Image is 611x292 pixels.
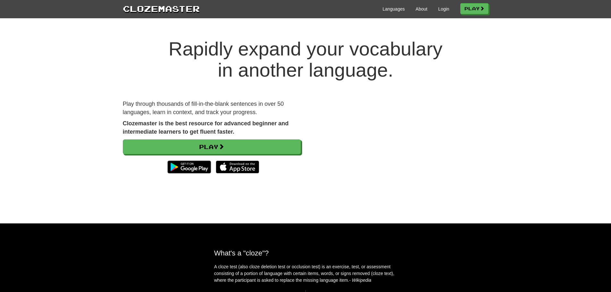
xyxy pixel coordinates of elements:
[214,249,397,257] h2: What's a "cloze"?
[349,278,371,283] em: - Wikipedia
[216,161,259,173] img: Download_on_the_App_Store_Badge_US-UK_135x40-25178aeef6eb6b83b96f5f2d004eda3bffbb37122de64afbaef7...
[123,120,289,135] strong: Clozemaster is the best resource for advanced beginner and intermediate learners to get fluent fa...
[123,3,200,14] a: Clozemaster
[214,263,397,284] p: A cloze test (also cloze deletion test or occlusion test) is an exercise, test, or assessment con...
[460,3,488,14] a: Play
[383,6,405,12] a: Languages
[438,6,449,12] a: Login
[416,6,428,12] a: About
[123,139,301,154] a: Play
[123,100,301,116] p: Play through thousands of fill-in-the-blank sentences in over 50 languages, learn in context, and...
[164,157,214,177] img: Get it on Google Play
